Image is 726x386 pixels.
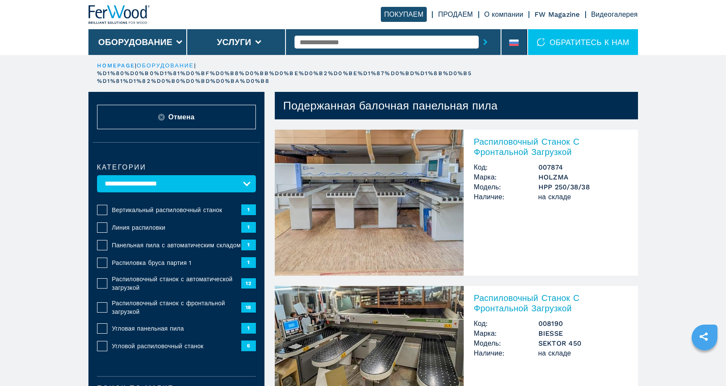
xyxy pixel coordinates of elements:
h2: Распиловочный Станок С Фронтальной Загрузкой [474,293,628,313]
span: Угловая панельная пила [112,324,241,333]
span: Распиловочный станок с фронтальной загрузкой [112,299,241,316]
span: на складе [538,348,628,358]
button: ResetОтмена [97,105,256,129]
img: Распиловочный Станок С Фронтальной Загрузкой HOLZMA HPP 250/38/38 [275,130,464,276]
span: 12 [241,278,256,289]
span: Модель: [474,338,538,348]
span: Распиловочный станок с автоматической загрузкой [112,275,241,292]
span: Распиловка бруса партия 1 [112,258,241,267]
h3: BIESSE [538,328,628,338]
label: категории [97,164,256,171]
a: ПОКУПАЕМ [381,7,427,22]
img: Reset [158,114,165,121]
span: 1 [241,204,256,215]
a: О компании [484,10,523,18]
h3: 008190 [538,319,628,328]
span: на складе [538,192,628,202]
span: 1 [241,222,256,232]
span: Марка: [474,172,538,182]
h3: SEKTOR 450 [538,338,628,348]
h1: Подержанная балочная панельная пила [283,99,498,112]
h3: HOLZMA [538,172,628,182]
p: %D1%80%D0%B0%D1%81%D0%BF%D0%B8%D0%BB%D0%BE%D0%B2%D0%BE%D1%87%D0%BD%D1%8B%D0%B5 %D1%81%D1%82%D0%B0... [97,70,629,85]
a: Распиловочный Станок С Фронтальной Загрузкой HOLZMA HPP 250/38/38Распиловочный Станок С Фронтальн... [275,130,638,276]
span: Код: [474,162,538,172]
h2: Распиловочный Станок С Фронтальной Загрузкой [474,137,628,157]
button: submit-button [479,32,492,52]
span: Панельная пила с автоматическим складом [112,241,241,249]
div: ОБРАТИТЕСЬ К НАМ [528,29,638,55]
button: Услуги [217,37,251,47]
span: | [194,62,196,69]
a: ПРОДАЕМ [438,10,473,18]
span: Вертикальный распиловочный станок [112,206,241,214]
span: 1 [241,240,256,250]
span: 6 [241,340,256,351]
span: Марка: [474,328,538,338]
button: Оборудование [98,37,173,47]
span: Наличие: [474,192,538,202]
a: оборудование [137,62,194,69]
span: Угловой распиловочный станок [112,342,241,350]
span: Код: [474,319,538,328]
span: | [135,62,137,69]
a: HOMEPAGE [97,62,135,69]
span: 1 [241,257,256,267]
iframe: Chat [690,347,720,380]
h3: HPP 250/38/38 [538,182,628,192]
span: 1 [241,323,256,333]
span: Отмена [168,112,194,122]
span: Наличие: [474,348,538,358]
img: Ferwood [88,5,150,24]
img: ОБРАТИТЕСЬ К НАМ [537,38,545,46]
span: Линия распиловки [112,223,241,232]
span: Модель: [474,182,538,192]
a: FW Magazine [535,10,580,18]
h3: 007874 [538,162,628,172]
span: 18 [241,302,256,313]
a: sharethis [693,326,714,347]
a: Видеогалерея [591,10,638,18]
